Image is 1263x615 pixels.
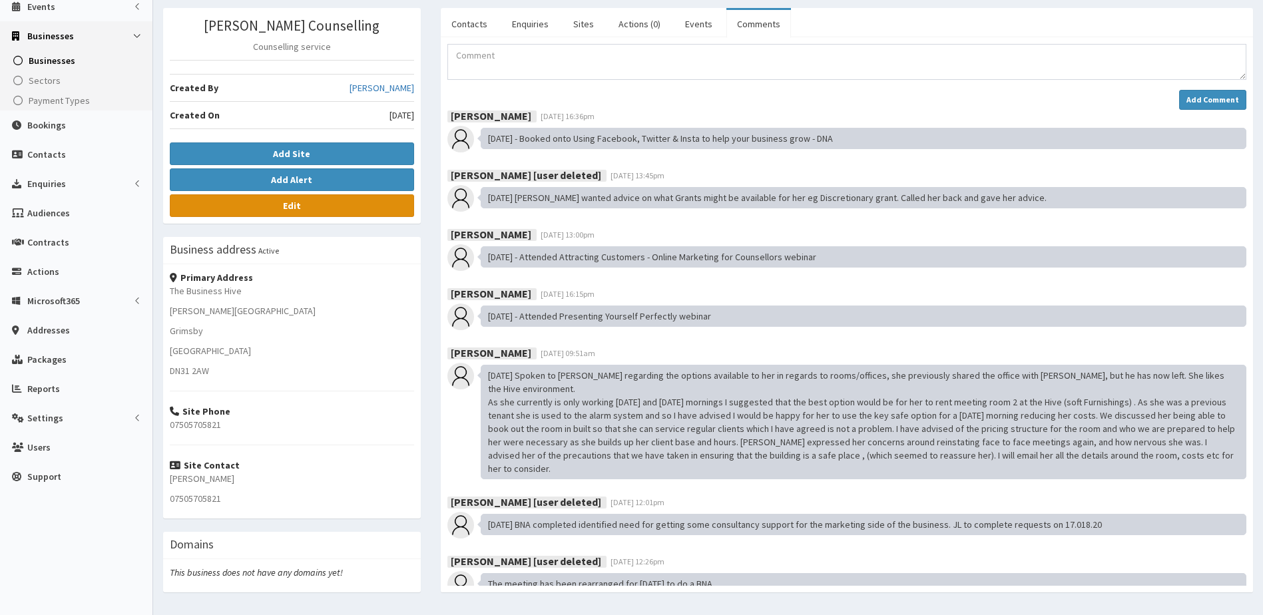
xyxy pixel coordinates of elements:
div: [DATE] - Booked onto Using Facebook, Twitter & Insta to help your business grow - DNA [481,128,1246,149]
a: Comments [726,10,791,38]
b: [PERSON_NAME] [451,108,531,122]
div: [DATE] [PERSON_NAME] wanted advice on what Grants might be available for her eg Discretionary gra... [481,187,1246,208]
a: Events [674,10,723,38]
span: Contracts [27,236,69,248]
a: Enquiries [501,10,559,38]
p: DN31 2AW [170,364,414,377]
span: Enquiries [27,178,66,190]
a: Sites [563,10,605,38]
div: [DATE] - Attended Presenting Yourself Perfectly webinar [481,306,1246,327]
span: [DATE] 13:45pm [611,170,664,180]
small: Active [258,246,279,256]
span: Actions [27,266,59,278]
p: Counselling service [170,40,414,53]
p: [PERSON_NAME] [170,472,414,485]
span: [DATE] [389,108,414,122]
a: Actions (0) [608,10,671,38]
h3: Domains [170,538,214,550]
b: [PERSON_NAME] [user deleted] [451,168,601,181]
b: Created On [170,109,220,121]
p: 07505705821 [170,492,414,505]
a: Businesses [3,51,152,71]
strong: Site Contact [170,459,240,471]
b: [PERSON_NAME] [451,286,531,300]
span: Microsoft365 [27,295,80,307]
b: Edit [283,200,301,212]
span: [DATE] 12:01pm [611,497,664,507]
span: Settings [27,412,63,424]
span: Payment Types [29,95,90,106]
p: Grimsby [170,324,414,337]
h3: [PERSON_NAME] Counselling [170,18,414,33]
p: [GEOGRAPHIC_DATA] [170,344,414,357]
span: Audiences [27,207,70,219]
a: [PERSON_NAME] [350,81,414,95]
h3: Business address [170,244,256,256]
span: Businesses [29,55,75,67]
span: Sectors [29,75,61,87]
a: Contacts [441,10,498,38]
b: Created By [170,82,218,94]
button: Add Alert [170,168,414,191]
span: Packages [27,353,67,365]
p: The Business Hive [170,284,414,298]
div: [DATE] - Attended Attracting Customers - Online Marketing for Counsellors webinar [481,246,1246,268]
span: Reports [27,383,60,395]
span: [DATE] 09:51am [541,348,595,358]
strong: Primary Address [170,272,253,284]
a: Sectors [3,71,152,91]
div: The meeting has been rearranged for [DATE] to do a BNA. [481,573,1246,594]
span: Support [27,471,61,483]
span: Contacts [27,148,66,160]
i: This business does not have any domains yet! [170,566,343,578]
span: [DATE] 16:15pm [541,289,595,299]
span: Users [27,441,51,453]
p: [PERSON_NAME][GEOGRAPHIC_DATA] [170,304,414,317]
b: Add Site [273,148,310,160]
strong: Site Phone [170,405,230,417]
b: Add Alert [271,174,312,186]
span: [DATE] 16:36pm [541,111,595,121]
b: [PERSON_NAME] [user deleted] [451,495,601,508]
b: [PERSON_NAME] [user deleted] [451,554,601,567]
span: Bookings [27,119,66,131]
span: Events [27,1,55,13]
button: Add Comment [1179,90,1246,110]
a: Payment Types [3,91,152,110]
div: [DATE] Spoken to [PERSON_NAME] regarding the options available to her in regards to rooms/offices... [481,365,1246,479]
span: Businesses [27,30,74,42]
span: Addresses [27,324,70,336]
a: Edit [170,194,414,217]
span: [DATE] 13:00pm [541,230,595,240]
p: 07505705821 [170,418,414,431]
b: [PERSON_NAME] [451,227,531,240]
span: [DATE] 12:26pm [611,556,664,566]
strong: Add Comment [1186,95,1239,104]
b: [PERSON_NAME] [451,345,531,359]
textarea: Comment [447,44,1246,80]
div: [DATE] BNA completed identified need for getting some consultancy support for the marketing side ... [481,514,1246,535]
